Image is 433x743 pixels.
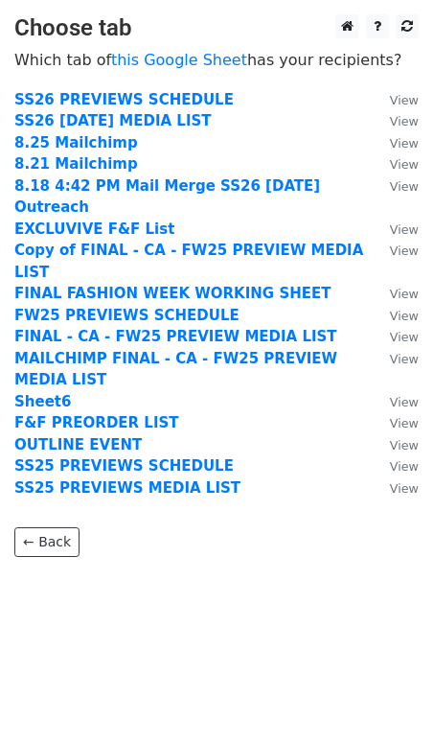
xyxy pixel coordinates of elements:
[390,114,419,128] small: View
[371,155,419,173] a: View
[390,438,419,453] small: View
[390,179,419,194] small: View
[390,287,419,301] small: View
[14,527,80,557] a: ← Back
[14,112,212,129] a: SS26 [DATE] MEDIA LIST
[390,93,419,107] small: View
[371,134,419,151] a: View
[390,416,419,430] small: View
[371,457,419,475] a: View
[371,307,419,324] a: View
[390,222,419,237] small: View
[14,242,363,281] a: Copy of FINAL - CA - FW25 PREVIEW MEDIA LIST
[371,414,419,431] a: View
[371,91,419,108] a: View
[14,134,138,151] a: 8.25 Mailchimp
[111,51,247,69] a: this Google Sheet
[14,50,419,70] p: Which tab of has your recipients?
[14,414,179,431] a: F&F PREORDER LIST
[371,285,419,302] a: View
[371,112,419,129] a: View
[371,242,419,259] a: View
[14,457,234,475] a: SS25 PREVIEWS SCHEDULE
[371,350,419,367] a: View
[14,479,240,497] a: SS25 PREVIEWS MEDIA LIST
[14,393,71,410] a: Sheet6
[371,328,419,345] a: View
[14,350,337,389] a: MAILCHIMP FINAL - CA - FW25 PREVIEW MEDIA LIST
[14,14,419,42] h3: Choose tab
[371,177,419,195] a: View
[371,479,419,497] a: View
[371,436,419,453] a: View
[14,91,234,108] a: SS26 PREVIEWS SCHEDULE
[390,309,419,323] small: View
[390,352,419,366] small: View
[14,221,174,238] a: EXCLUVIVE F&F List
[14,285,330,302] a: FINAL FASHION WEEK WORKING SHEET
[390,244,419,258] small: View
[371,393,419,410] a: View
[390,157,419,172] small: View
[390,136,419,151] small: View
[14,307,239,324] a: FW25 PREVIEWS SCHEDULE
[390,330,419,344] small: View
[14,155,138,173] a: 8.21 Mailchimp
[390,481,419,496] small: View
[14,328,337,345] a: FINAL - CA - FW25 PREVIEW MEDIA LIST
[390,459,419,474] small: View
[390,395,419,409] small: View
[14,177,320,217] a: 8.18 4:42 PM Mail Merge SS26 [DATE] Outreach
[371,221,419,238] a: View
[14,436,142,453] a: OUTLINE EVENT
